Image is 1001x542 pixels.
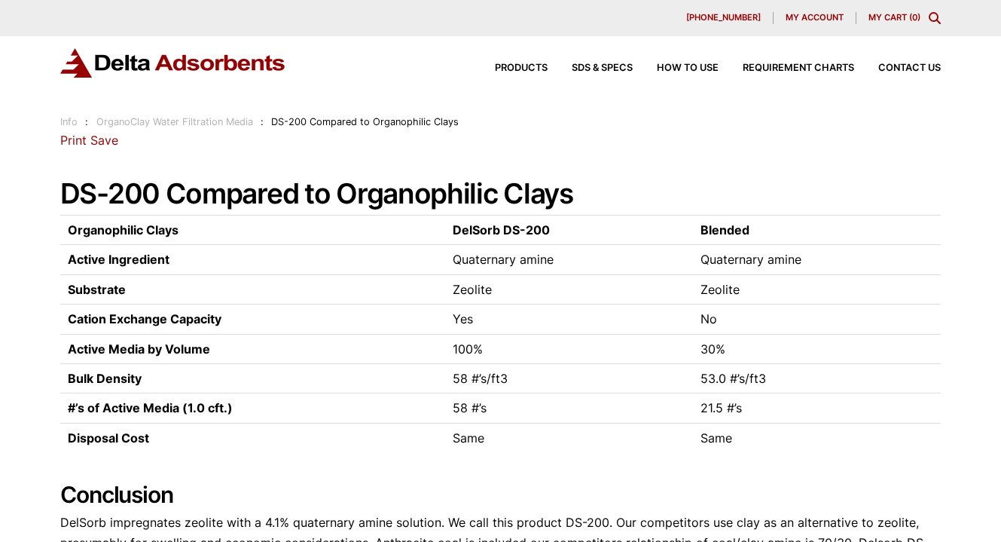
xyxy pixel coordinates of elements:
td: 100% [445,334,693,363]
div: Toggle Modal Content [929,12,941,24]
img: Delta Adsorbents [60,48,286,78]
strong: DelSorb DS-200 [453,222,550,237]
a: My Cart (0) [868,12,920,23]
span: : [261,116,264,127]
td: No [693,305,941,334]
td: Quaternary amine [693,245,941,274]
span: [PHONE_NUMBER] [686,14,761,22]
strong: Substrate [68,282,126,297]
a: [PHONE_NUMBER] [674,12,774,24]
td: Quaternary amine [445,245,693,274]
td: 30% [693,334,941,363]
span: Products [495,63,548,73]
span: : [85,116,88,127]
a: Products [471,63,548,73]
a: SDS & SPECS [548,63,633,73]
h2: Conclusion [60,481,941,508]
strong: Blended [700,222,749,237]
a: Info [60,116,78,127]
span: Requirement Charts [743,63,854,73]
td: 58 #’s [445,393,693,423]
td: 21.5 #’s [693,393,941,423]
td: Yes [445,305,693,334]
strong: Bulk Density [68,371,142,386]
span: How to Use [657,63,719,73]
td: 53.0 #’s/ft3 [693,363,941,393]
a: OrganoClay Water Filtration Media [96,116,253,127]
td: 58 #’s/ft3 [445,363,693,393]
td: Zeolite [693,274,941,304]
h1: DS-200 Compared to Organophilic Clays [60,179,941,210]
a: Contact Us [854,63,941,73]
a: How to Use [633,63,719,73]
span: DS-200 Compared to Organophilic Clays [271,116,459,127]
td: Zeolite [445,274,693,304]
strong: Disposal Cost [68,430,149,446]
a: Print [60,133,87,148]
strong: Active Media by Volume [68,341,210,357]
span: My account [786,14,844,22]
strong: Active Ingredient [68,252,169,267]
span: SDS & SPECS [572,63,633,73]
strong: #’s of Active Media (1.0 cft.) [68,400,233,415]
a: Requirement Charts [719,63,854,73]
span: 0 [912,12,917,23]
td: Same [693,423,941,452]
strong: Cation Exchange Capacity [68,311,221,326]
td: Same [445,423,693,452]
a: Save [90,133,118,148]
a: My account [774,12,856,24]
strong: Organophilic Clays [68,222,179,237]
span: Contact Us [878,63,941,73]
